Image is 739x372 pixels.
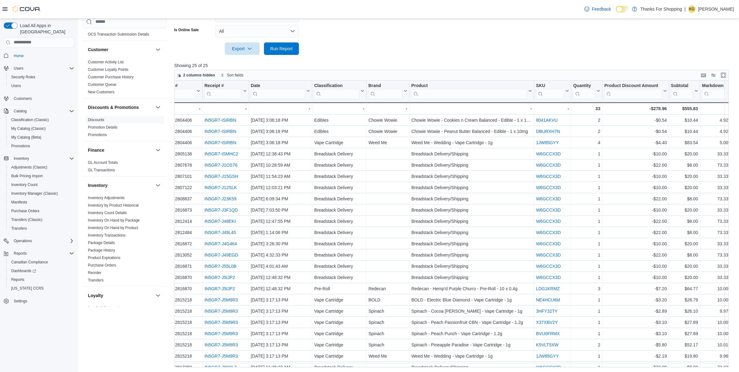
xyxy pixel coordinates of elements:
span: Transfers [9,225,74,232]
span: Canadian Compliance [9,258,74,266]
a: IN5GR7-J6N9L2 [204,365,237,370]
div: - [314,105,364,112]
span: 2 columns hidden [183,73,215,78]
button: Operations [1,237,77,245]
span: Bulk Pricing Import [11,174,43,179]
span: New Customers [88,90,114,95]
div: Brand [368,83,402,99]
button: All [215,25,299,37]
div: SKU [536,83,564,89]
button: Reports [6,275,77,284]
a: Transfers [9,225,29,232]
p: [PERSON_NAME] [698,5,734,13]
a: Package Details [88,241,115,245]
a: IN5GR7-J4G464 [204,241,237,246]
span: Security Roles [9,73,74,81]
span: Inventory Count [11,182,38,187]
div: Edibles [314,128,364,135]
a: Package History [88,248,115,252]
span: Catalog [14,109,26,114]
a: Classification (Classic) [9,116,51,124]
span: Users [11,65,74,72]
div: Brand [368,83,402,89]
span: Discounts [88,117,104,122]
div: Discounts & Promotions [83,116,167,141]
span: Promotion Details [88,125,118,130]
span: Home [11,52,74,60]
h3: Inventory [88,182,108,188]
a: New Customers [88,90,114,94]
a: X37XBV2Y [536,320,558,325]
div: IN519P-2805138 [159,150,200,158]
button: Purchase Orders [6,207,77,215]
div: Invoice # [159,83,195,99]
span: Reports [9,276,74,283]
div: Chowie Wowie - Peanut Butter Balanced - Edible - 1 x 10mg [411,128,532,135]
span: Security Roles [11,75,35,80]
div: 4.92% [702,128,732,135]
button: Adjustments (Classic) [6,163,77,172]
div: Date [251,83,305,89]
div: Compliance [83,31,167,41]
div: 33 [573,105,600,112]
a: Product Expirations [88,256,120,260]
p: | [684,5,686,13]
span: Run Report [270,46,293,52]
button: [US_STATE] CCRS [6,284,77,293]
div: -$4.40 [604,139,667,146]
div: - [368,105,407,112]
button: Inventory [88,182,153,188]
div: 5.00% [702,139,732,146]
span: Inventory Manager (Classic) [9,190,74,197]
a: Inventory by Product Historical [88,203,139,208]
span: Load All Apps in [GEOGRAPHIC_DATA] [17,22,74,35]
a: Home [11,52,26,60]
div: [DATE] 3:06:18 PM [251,116,310,124]
button: Markdown [702,83,732,99]
span: Users [11,83,21,88]
a: IN5GR7-ISIRBN [204,118,236,123]
a: IN5GR7-ISIRBN [204,140,236,145]
span: Purchase Orders [9,207,74,215]
a: Customer Purchase History [88,75,134,79]
a: Inventory Adjustments [88,196,125,200]
a: IN5GR7-J23K59 [204,196,237,201]
label: Is Online Sale [174,27,199,32]
div: $10.44 [671,128,698,135]
div: IN519P-2804406 [159,139,200,146]
div: IN519P-2804406 [159,128,200,135]
div: $10.44 [671,116,698,124]
a: Promotions [9,142,33,150]
button: Users [11,65,26,72]
button: Finance [88,147,153,153]
a: IN5GR7-ISIRBN [204,129,236,134]
a: My Catalog (Classic) [9,125,48,132]
span: Adjustments (Classic) [9,164,74,171]
span: Reports [11,250,74,257]
a: Promotion Details [88,125,118,130]
button: My Catalog (Classic) [6,124,77,133]
a: Promotions [88,133,107,137]
a: DBURXH7N [536,129,560,134]
a: Inventory On Hand by Product [88,226,138,230]
span: Promotions [11,144,30,149]
span: Catalog [11,107,74,115]
button: Sort fields [218,71,246,79]
span: Transfers (Classic) [9,216,74,223]
button: Transfers (Classic) [6,215,77,224]
input: Dark Mode [616,6,629,12]
a: W6GCCX3D [536,208,561,213]
a: W6GCCX3D [536,219,561,224]
a: Dashboards [9,267,39,275]
a: 1JW85GYY [536,140,559,145]
a: W6GCCX3D [536,241,561,246]
span: Promotions [9,142,74,150]
a: IN5GR7-J5M9R3 [204,309,238,314]
a: Security Roles [9,73,38,81]
span: Home [14,53,24,58]
a: GL Transactions [88,168,115,172]
a: Customers [11,95,34,102]
span: Settings [11,297,74,305]
h3: Discounts & Promotions [88,104,139,110]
